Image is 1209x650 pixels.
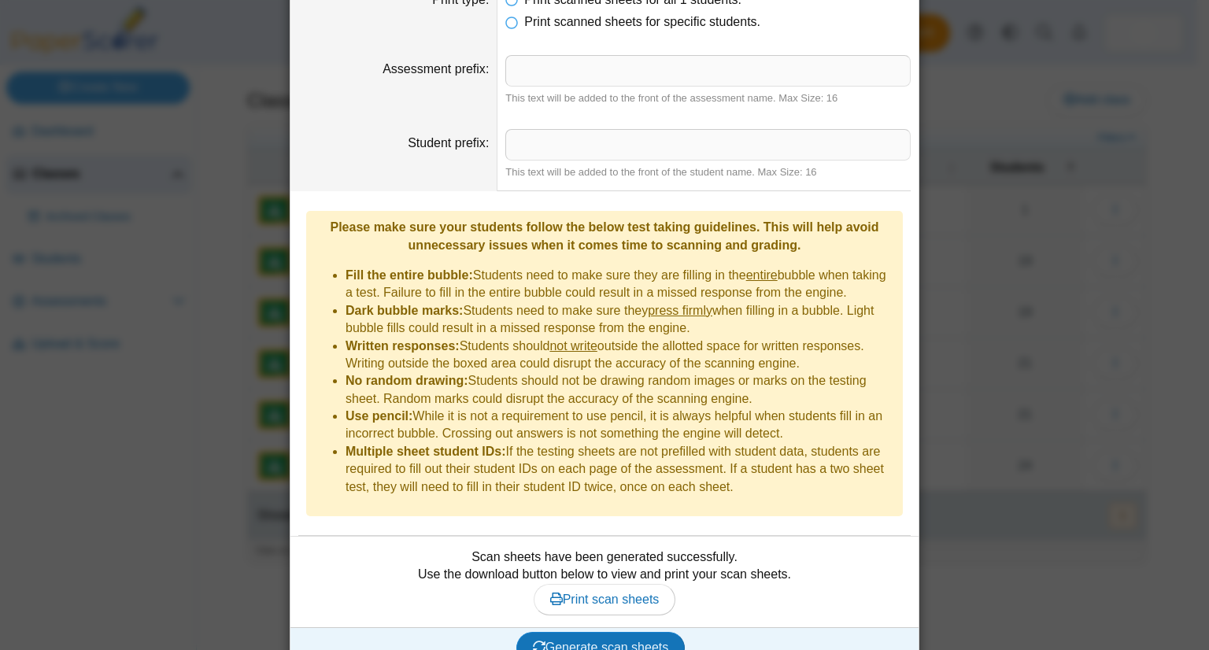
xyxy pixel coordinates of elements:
[346,338,895,373] li: Students should outside the allotted space for written responses. Writing outside the boxed area ...
[534,584,676,615] a: Print scan sheets
[550,593,660,606] span: Print scan sheets
[346,267,895,302] li: Students need to make sure they are filling in the bubble when taking a test. Failure to fill in ...
[648,304,712,317] u: press firmly
[346,372,895,408] li: Students should not be drawing random images or marks on the testing sheet. Random marks could di...
[330,220,878,251] b: Please make sure your students follow the below test taking guidelines. This will help avoid unne...
[746,268,778,282] u: entire
[346,302,895,338] li: Students need to make sure they when filling in a bubble. Light bubble fills could result in a mi...
[346,443,895,496] li: If the testing sheets are not prefilled with student data, students are required to fill out thei...
[524,15,760,28] span: Print scanned sheets for specific students.
[298,548,911,615] div: Scan sheets have been generated successfully. Use the download button below to view and print you...
[383,62,489,76] label: Assessment prefix
[505,91,911,105] div: This text will be added to the front of the assessment name. Max Size: 16
[346,374,468,387] b: No random drawing:
[346,408,895,443] li: While it is not a requirement to use pencil, it is always helpful when students fill in an incorr...
[505,165,911,179] div: This text will be added to the front of the student name. Max Size: 16
[346,409,412,423] b: Use pencil:
[346,339,460,353] b: Written responses:
[346,445,506,458] b: Multiple sheet student IDs:
[549,339,597,353] u: not write
[408,136,489,150] label: Student prefix
[346,304,463,317] b: Dark bubble marks:
[346,268,473,282] b: Fill the entire bubble:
